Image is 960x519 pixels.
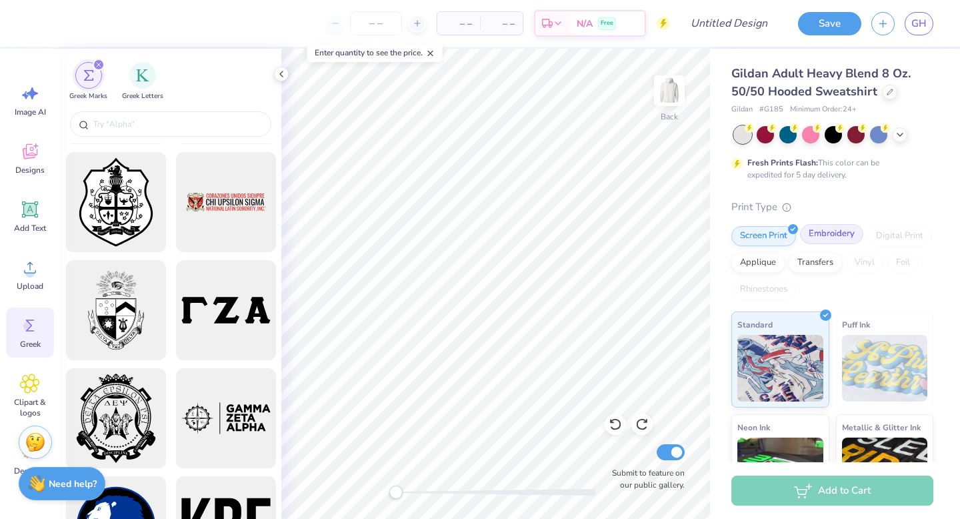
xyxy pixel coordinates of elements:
[887,253,919,273] div: Foil
[83,70,94,81] img: Greek Marks Image
[789,253,842,273] div: Transfers
[605,467,685,491] label: Submit to feature on our public gallery.
[69,91,107,101] span: Greek Marks
[867,226,932,246] div: Digital Print
[911,16,927,31] span: GH
[14,223,46,233] span: Add Text
[15,165,45,175] span: Designs
[905,12,933,35] a: GH
[731,199,933,215] div: Print Type
[731,65,911,99] span: Gildan Adult Heavy Blend 8 Oz. 50/50 Hooded Sweatshirt
[747,157,911,181] div: This color can be expedited for 5 day delivery.
[8,397,52,418] span: Clipart & logos
[731,253,785,273] div: Applique
[731,226,796,246] div: Screen Print
[92,117,263,131] input: Try "Alpha"
[389,486,403,499] div: Accessibility label
[656,77,683,104] img: Back
[14,466,46,476] span: Decorate
[731,280,796,300] div: Rhinestones
[800,224,863,244] div: Embroidery
[842,438,928,504] img: Metallic & Glitter Ink
[49,478,97,490] strong: Need help?
[69,62,107,101] div: filter for Greek Marks
[69,62,107,101] button: filter button
[122,91,163,101] span: Greek Letters
[731,104,753,115] span: Gildan
[307,43,443,62] div: Enter quantity to see the price.
[122,62,163,101] div: filter for Greek Letters
[798,12,861,35] button: Save
[122,62,163,101] button: filter button
[842,318,870,332] span: Puff Ink
[737,438,823,504] img: Neon Ink
[747,157,818,168] strong: Fresh Prints Flash:
[15,107,46,117] span: Image AI
[350,11,402,35] input: – –
[661,111,678,123] div: Back
[680,10,778,37] input: Untitled Design
[846,253,883,273] div: Vinyl
[20,339,41,350] span: Greek
[601,19,613,28] span: Free
[842,420,921,434] span: Metallic & Glitter Ink
[790,104,857,115] span: Minimum Order: 24 +
[737,318,773,332] span: Standard
[759,104,783,115] span: # G185
[737,420,770,434] span: Neon Ink
[842,335,928,402] img: Puff Ink
[445,17,472,31] span: – –
[577,17,593,31] span: N/A
[17,281,43,292] span: Upload
[136,69,149,82] img: Greek Letters Image
[488,17,515,31] span: – –
[737,335,823,402] img: Standard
